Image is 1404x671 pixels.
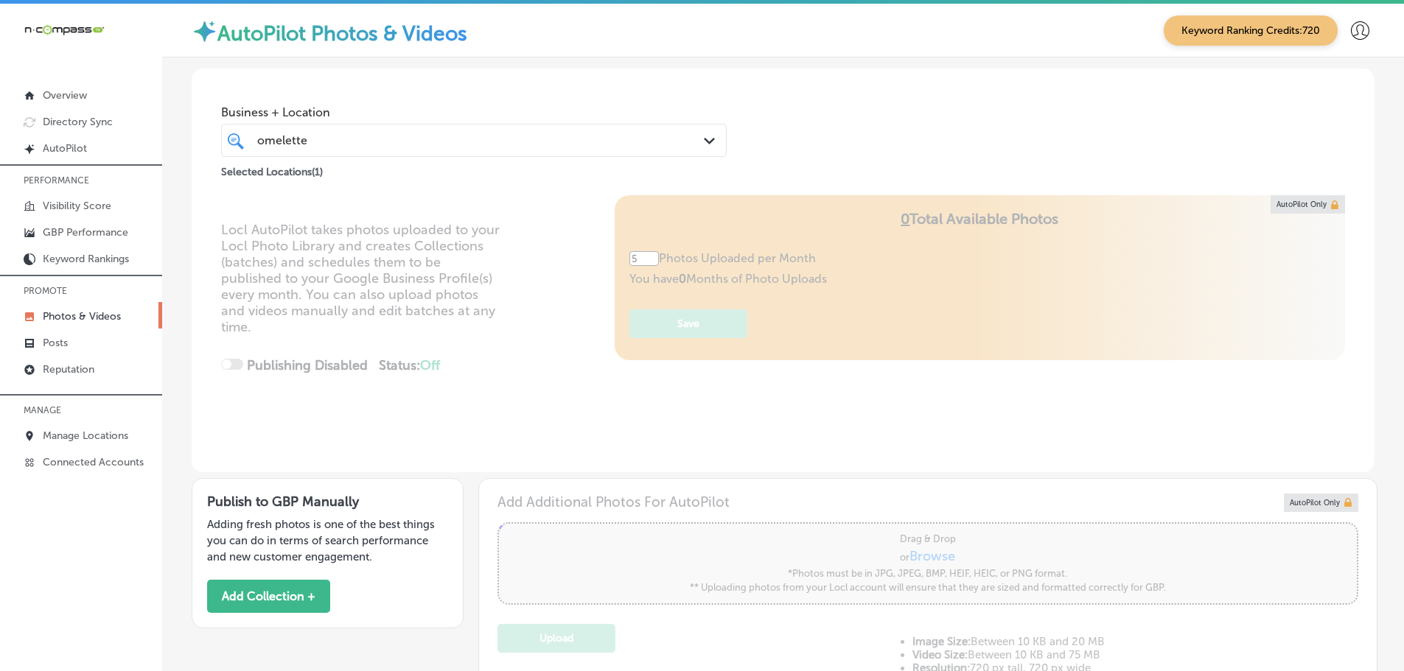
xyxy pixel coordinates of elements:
[43,142,87,155] p: AutoPilot
[24,23,105,37] img: 660ab0bf-5cc7-4cb8-ba1c-48b5ae0f18e60NCTV_CLogo_TV_Black_-500x88.png
[1164,15,1338,46] span: Keyword Ranking Credits: 720
[207,580,330,613] button: Add Collection +
[207,516,448,565] p: Adding fresh photos is one of the best things you can do in terms of search performance and new c...
[207,493,448,510] h3: Publish to GBP Manually
[43,429,128,442] p: Manage Locations
[221,160,323,178] p: Selected Locations ( 1 )
[43,310,121,323] p: Photos & Videos
[43,200,111,212] p: Visibility Score
[43,456,144,468] p: Connected Accounts
[43,363,94,376] p: Reputation
[43,226,128,239] p: GBP Performance
[217,21,467,46] label: AutoPilot Photos & Videos
[43,253,129,265] p: Keyword Rankings
[192,18,217,44] img: autopilot-icon
[43,116,113,128] p: Directory Sync
[43,89,87,102] p: Overview
[221,105,727,119] span: Business + Location
[43,337,68,349] p: Posts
